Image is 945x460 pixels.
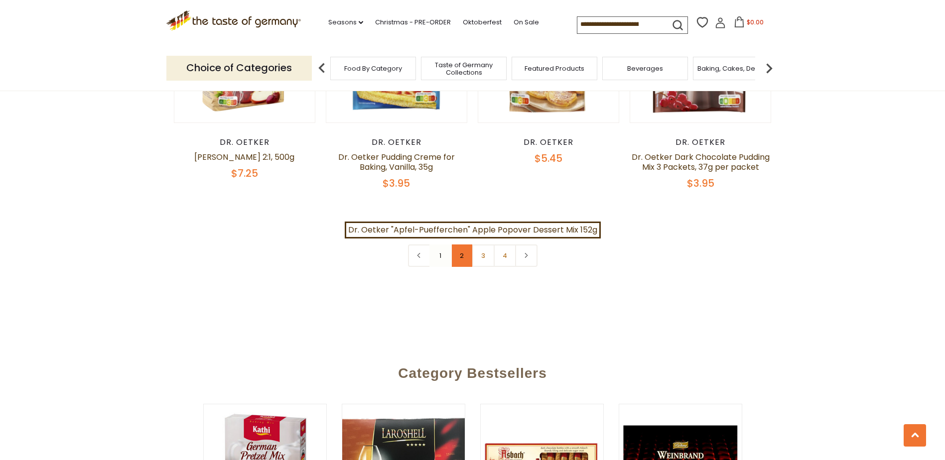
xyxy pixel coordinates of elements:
[345,222,601,238] a: Dr. Oetker "Apfel-Puefferchen" Apple Popover Dessert Mix 152g
[514,17,539,28] a: On Sale
[194,151,294,163] a: [PERSON_NAME] 2:1, 500g
[231,166,258,180] span: $7.25
[759,58,779,78] img: next arrow
[494,244,516,267] a: 4
[451,244,473,267] a: 2
[344,65,402,72] a: Food By Category
[463,17,502,28] a: Oktoberfest
[472,244,495,267] a: 3
[630,137,772,147] div: Dr. Oetker
[424,61,504,76] a: Taste of Germany Collections
[632,151,770,173] a: Dr. Oetker Dark Chocolate Pudding Mix 3 Packets, 37g per packet
[328,17,363,28] a: Seasons
[535,151,562,165] span: $5.45
[312,58,332,78] img: previous arrow
[687,176,714,190] span: $3.95
[383,176,410,190] span: $3.95
[627,65,663,72] a: Beverages
[127,350,819,391] div: Category Bestsellers
[728,16,770,31] button: $0.00
[326,137,468,147] div: Dr. Oetker
[478,137,620,147] div: Dr. Oetker
[174,137,316,147] div: Dr. Oetker
[747,18,764,26] span: $0.00
[697,65,775,72] a: Baking, Cakes, Desserts
[375,17,451,28] a: Christmas - PRE-ORDER
[525,65,584,72] a: Featured Products
[166,56,312,80] p: Choice of Categories
[338,151,455,173] a: Dr. Oetker Pudding Creme for Baking, Vanilla, 35g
